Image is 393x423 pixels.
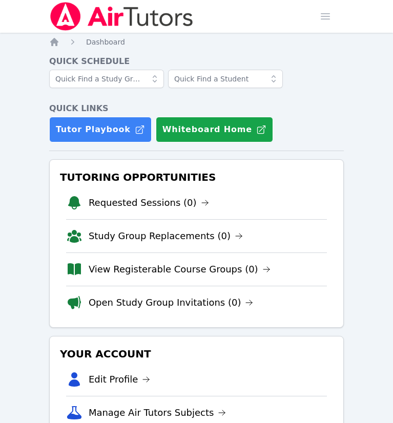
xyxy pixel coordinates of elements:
a: Requested Sessions (0) [89,196,209,210]
a: Study Group Replacements (0) [89,229,243,243]
button: Whiteboard Home [156,117,273,142]
input: Quick Find a Student [168,70,283,88]
h4: Quick Links [49,102,344,115]
a: Manage Air Tutors Subjects [89,406,226,420]
input: Quick Find a Study Group [49,70,164,88]
span: Dashboard [86,38,125,46]
a: View Registerable Course Groups (0) [89,262,271,277]
img: Air Tutors [49,2,194,31]
a: Dashboard [86,37,125,47]
a: Edit Profile [89,372,151,387]
h3: Tutoring Opportunities [58,168,335,186]
nav: Breadcrumb [49,37,344,47]
h4: Quick Schedule [49,55,344,68]
a: Tutor Playbook [49,117,152,142]
a: Open Study Group Invitations (0) [89,295,254,310]
h3: Your Account [58,345,335,363]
